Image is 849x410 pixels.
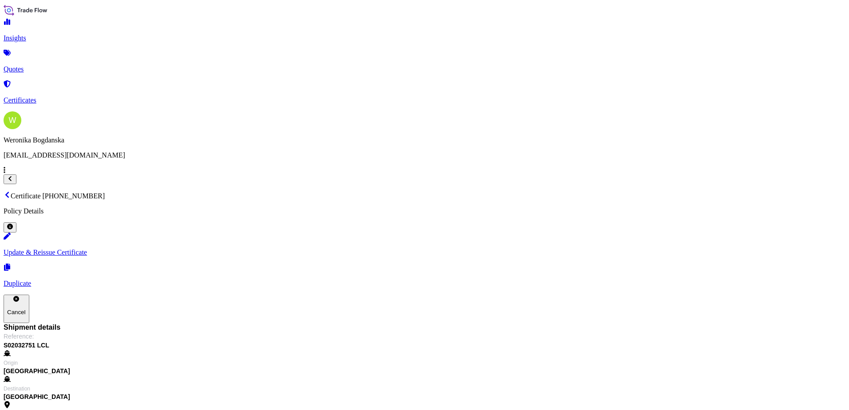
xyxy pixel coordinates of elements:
[4,34,845,42] p: Insights
[4,248,845,256] p: Update & Reissue Certificate
[4,385,30,392] span: Destination
[4,96,845,104] p: Certificates
[4,151,845,159] p: [EMAIL_ADDRESS][DOMAIN_NAME]
[4,359,18,367] span: Origin
[7,309,26,315] p: Cancel
[4,341,845,350] span: S02032751 LCL
[4,332,34,341] span: Reference :
[4,65,845,73] p: Quotes
[9,116,16,125] span: W
[4,392,70,401] span: [GEOGRAPHIC_DATA]
[4,323,845,332] span: Shipment details
[4,207,845,215] p: Policy Details
[4,191,845,200] p: Certificate [PHONE_NUMBER]
[4,367,70,375] span: [GEOGRAPHIC_DATA]
[4,280,845,288] p: Duplicate
[4,136,845,144] p: Weronika Bogdanska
